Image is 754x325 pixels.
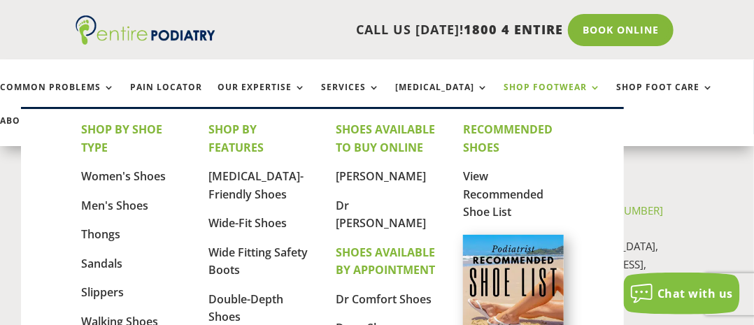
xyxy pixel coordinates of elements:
[336,245,435,278] strong: SHOES AVAILABLE BY APPOINTMENT
[81,256,122,271] a: Sandals
[395,82,488,113] a: [MEDICAL_DATA]
[336,168,426,184] a: [PERSON_NAME]
[504,82,601,113] a: Shop Footwear
[76,15,215,45] img: logo (1)
[130,82,202,113] a: Pain Locator
[81,284,124,300] a: Slippers
[208,291,283,325] a: Double-Depth Shoes
[208,122,264,155] strong: SHOP BY FEATURES
[623,273,740,315] button: Chat with us
[336,291,432,307] a: Dr Comfort Shoes
[208,168,304,202] a: [MEDICAL_DATA]-Friendly Shoes
[657,286,733,301] span: Chat with us
[336,198,426,231] a: Dr [PERSON_NAME]
[218,82,306,113] a: Our Expertise
[76,34,215,48] a: Entire Podiatry
[463,122,553,155] strong: RECOMMENDED SHOES
[336,122,435,155] strong: SHOES AVAILABLE TO BUY ONLINE
[81,226,120,242] a: Thongs
[463,168,543,219] a: View Recommended Shoe List
[215,21,563,39] p: CALL US [DATE]!
[321,82,380,113] a: Services
[464,21,563,38] span: 1800 4 ENTIRE
[208,215,287,231] a: Wide-Fit Shoes
[208,245,308,278] a: Wide Fitting Safety Boots
[616,82,713,113] a: Shop Foot Care
[81,198,148,213] a: Men's Shoes
[81,122,162,155] strong: SHOP BY SHOE TYPE
[81,168,166,184] a: Women's Shoes
[568,14,674,46] a: Book Online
